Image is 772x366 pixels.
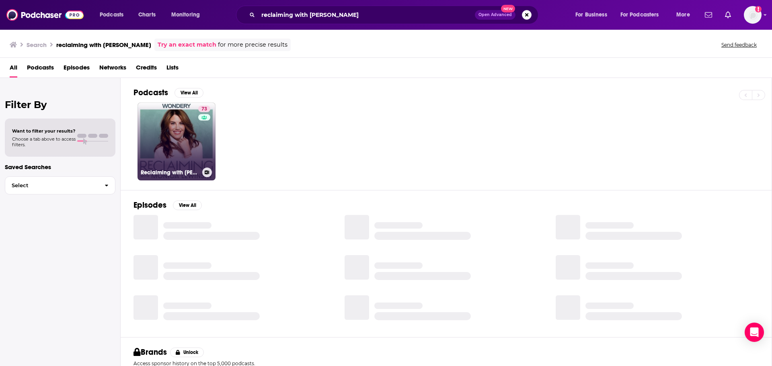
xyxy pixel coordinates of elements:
p: Saved Searches [5,163,115,171]
span: More [676,9,690,20]
button: open menu [615,8,671,21]
input: Search podcasts, credits, & more... [258,8,475,21]
button: Unlock [170,348,204,357]
button: open menu [94,8,134,21]
div: Open Intercom Messenger [745,323,764,342]
img: Podchaser - Follow, Share and Rate Podcasts [6,7,84,22]
img: User Profile [744,6,762,24]
span: Open Advanced [478,13,512,17]
a: EpisodesView All [133,200,202,210]
button: open menu [166,8,210,21]
span: New [501,5,515,12]
span: Want to filter your results? [12,128,76,134]
a: Charts [133,8,160,21]
button: View All [173,200,202,210]
h3: reclaiming with [PERSON_NAME] [56,41,151,49]
a: PodcastsView All [133,88,203,98]
span: 73 [201,105,207,113]
a: All [10,61,17,78]
span: For Business [575,9,607,20]
h2: Filter By [5,99,115,110]
button: Select [5,176,115,194]
button: View All [175,88,203,98]
h3: Search [27,41,47,49]
button: open menu [570,8,617,21]
span: Charts [138,9,156,20]
h2: Brands [133,347,167,357]
span: Choose a tab above to access filters. [12,136,76,147]
a: Try an exact match [158,40,216,49]
button: Open AdvancedNew [475,10,515,20]
button: open menu [671,8,700,21]
h2: Episodes [133,200,166,210]
a: Episodes [64,61,90,78]
h3: Reclaiming with [PERSON_NAME] [141,169,199,176]
span: Monitoring [171,9,200,20]
button: Send feedback [719,41,759,48]
button: Show profile menu [744,6,762,24]
a: 73 [198,106,210,112]
span: Logged in as Ashley_Beenen [744,6,762,24]
span: For Podcasters [620,9,659,20]
a: Podcasts [27,61,54,78]
span: Select [5,183,98,188]
a: Networks [99,61,126,78]
a: Credits [136,61,157,78]
svg: Add a profile image [755,6,762,12]
a: Show notifications dropdown [702,8,715,22]
span: for more precise results [218,40,287,49]
a: Show notifications dropdown [722,8,734,22]
div: Search podcasts, credits, & more... [244,6,546,24]
span: Podcasts [100,9,123,20]
a: 73Reclaiming with [PERSON_NAME] [138,102,216,180]
h2: Podcasts [133,88,168,98]
a: Lists [166,61,179,78]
